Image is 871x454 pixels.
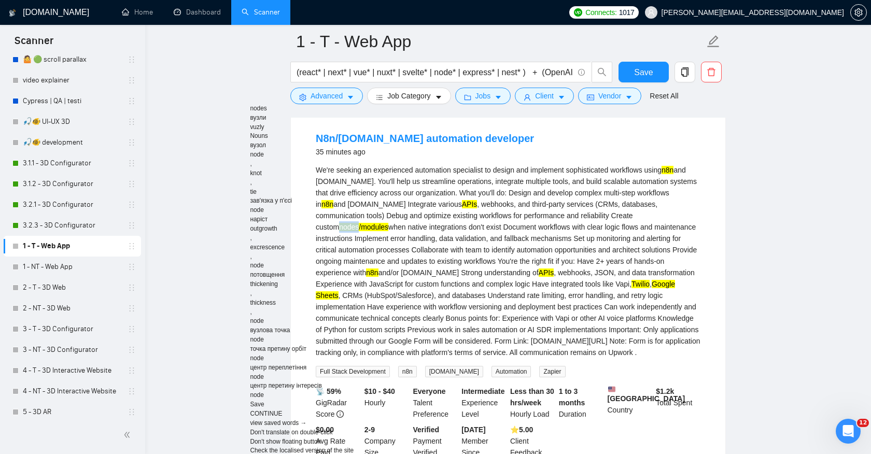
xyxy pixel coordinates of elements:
[574,8,582,17] img: upwork-logo.png
[585,7,616,18] span: Connects:
[250,372,358,381] div: node
[128,325,136,333] span: holder
[316,146,534,158] div: 35 minutes ago
[250,205,358,215] div: node
[250,122,358,132] div: vuzly
[122,8,153,17] a: homeHome
[362,386,411,420] div: Hourly
[606,386,654,420] div: Country
[558,93,565,101] span: caret-down
[290,88,363,104] button: settingAdvancedcaret-down
[250,381,358,391] div: центр перетину інтересів
[23,49,121,70] a: 🤷 🟢 scroll parallax
[425,366,483,377] span: [DOMAIN_NAME]
[311,90,343,102] span: Advanced
[510,387,554,407] b: Less than 30 hrs/week
[250,335,358,344] div: node
[654,386,703,420] div: Total Spent
[250,140,358,150] div: вузол
[23,174,121,194] a: 3.1.2 - 3D Configurator
[128,408,136,416] span: holder
[850,8,867,17] a: setting
[851,8,866,17] span: setting
[250,168,358,178] div: knot
[250,132,358,141] div: Nouns
[250,113,358,122] div: вузли
[250,224,358,233] div: outgrowth
[535,90,554,102] span: Client
[398,366,417,377] span: n8n
[250,270,358,279] div: потовщення
[850,4,867,21] button: setting
[128,201,136,209] span: holder
[250,150,358,196] div: , ,
[23,153,121,174] a: 3.1.1 - 3D Configurator
[608,386,685,403] b: [GEOGRAPHIC_DATA]
[128,263,136,271] span: holder
[364,425,375,434] b: 2-9
[508,386,557,420] div: Hourly Load
[23,111,121,132] a: 🎣🐠 UI-UX 3D
[250,196,358,206] div: зав'язка у п'єсі
[128,304,136,313] span: holder
[296,29,705,54] input: Scanner name...
[608,386,615,393] img: 🇺🇸
[123,430,134,440] span: double-left
[578,88,641,104] button: idcardVendorcaret-down
[250,187,358,196] div: tie
[619,62,669,82] button: Save
[510,425,533,434] b: ⭐️ 5.00
[128,221,136,230] span: holder
[366,268,378,277] mark: n8n
[625,93,633,101] span: caret-down
[23,194,121,215] a: 3.2.1 - 3D Configurator
[250,279,358,325] div: , ,
[619,7,635,18] span: 1017
[251,97,257,104] img: uk.png
[23,236,121,257] a: 1 - T - Web App
[592,67,612,77] span: search
[559,387,585,407] b: 1 to 3 months
[461,425,485,434] b: [DATE]
[128,180,136,188] span: holder
[701,62,722,82] button: delete
[6,33,62,55] span: Scanner
[23,298,121,319] a: 2 - NT - 3D Web
[316,164,700,358] div: We're seeking an experienced automation specialist to design and implement sophisticated workflow...
[491,366,531,377] span: Automation
[592,62,612,82] button: search
[128,55,136,64] span: holder
[656,387,674,395] b: $ 1.2k
[128,159,136,167] span: holder
[250,400,358,409] div: Save
[23,91,121,111] a: Cypress | QA | testi
[23,381,121,402] a: 4 - NT - 3D Interactive Website
[435,93,442,101] span: caret-down
[250,150,358,159] div: node
[836,419,861,444] iframe: Intercom live chat
[364,387,395,395] b: $10 - $40
[250,344,358,353] div: точка претину орбіт
[475,90,491,102] span: Jobs
[23,402,121,422] a: 5 - 3D AR
[250,325,358,335] div: вузлова точка
[367,88,451,104] button: barsJob Categorycaret-down
[495,93,502,101] span: caret-down
[339,223,388,231] mark: nodes/modules
[250,104,358,113] div: nodes
[23,339,121,360] a: 3 - NT - 3D Configurator
[250,215,358,224] div: наріст
[376,93,383,101] span: bars
[650,90,678,102] a: Reset All
[23,132,121,153] a: 🎣🐠 development
[23,70,121,91] a: video explainer
[648,9,655,16] span: user
[539,268,554,277] mark: APIs
[23,360,121,381] a: 4 - T - 3D Interactive Website
[242,8,280,17] a: searchScanner
[515,88,574,104] button: userClientcaret-down
[631,280,650,288] mark: Twilio
[250,429,333,436] span: You won't see a translation window when you double-click on a word again.
[250,317,358,326] div: node
[23,257,121,277] a: 1 - NT - Web App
